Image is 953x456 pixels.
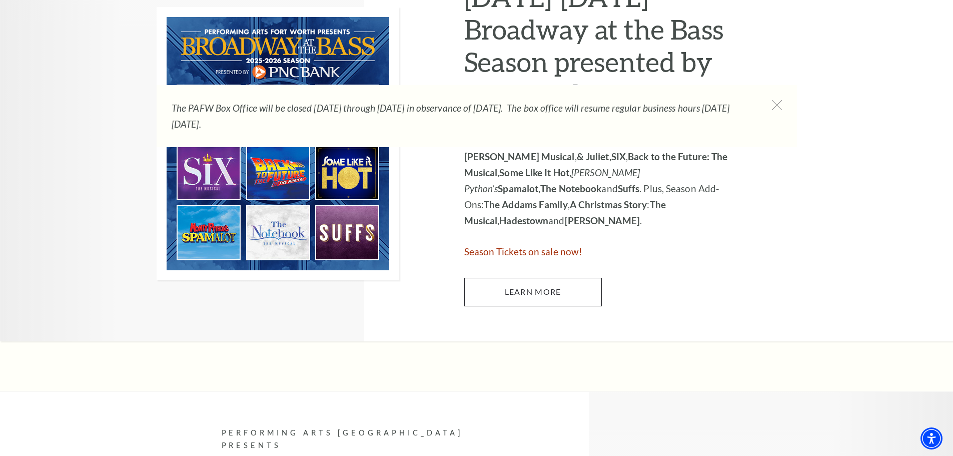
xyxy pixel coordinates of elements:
img: 2025-2026 Broadway at the Bass Season presented by PNC Bank [157,7,399,280]
strong: SIX [611,151,626,162]
p: This new season includes , , , , , , , and . Plus, Season Add-Ons: , : , and . [464,133,732,229]
em: The PAFW Box Office will be closed [DATE] through [DATE] in observance of [DATE]. The box office ... [172,102,729,130]
strong: & Juliet [577,151,609,162]
a: Learn More 2025-2026 Broadway at the Bass Season presented by PNC Bank [464,278,602,306]
strong: The Notebook [540,183,601,194]
strong: The Addams Family [484,199,568,210]
strong: Hadestown [499,215,548,226]
strong: A Christmas Story [570,199,647,210]
strong: Suffs [618,183,640,194]
strong: Some Like It Hot [499,167,569,178]
em: [PERSON_NAME] Python’s [464,167,640,194]
div: Accessibility Menu [920,427,942,449]
p: Performing Arts [GEOGRAPHIC_DATA] Presents [222,427,489,452]
strong: Spamalot [498,183,538,194]
span: Season Tickets on sale now! [464,246,583,257]
strong: [PERSON_NAME] [565,215,640,226]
